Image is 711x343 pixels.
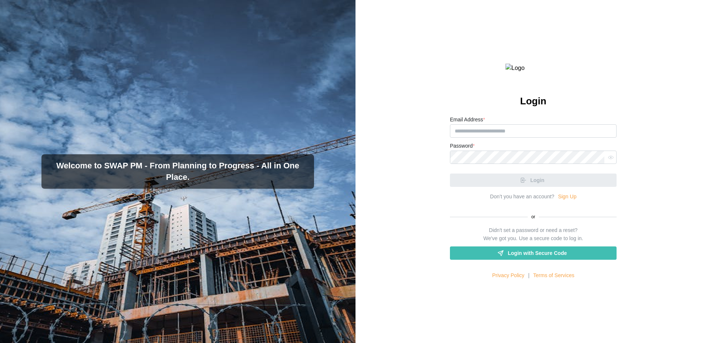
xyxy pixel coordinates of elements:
img: Logo [505,64,561,73]
label: Email Address [450,116,485,124]
a: Privacy Policy [492,272,524,280]
a: Login with Secure Code [450,246,617,260]
label: Password [450,142,475,150]
span: Login with Secure Code [508,247,567,259]
div: or [450,213,617,221]
div: | [528,272,530,280]
a: Sign Up [558,193,577,201]
h3: Welcome to SWAP PM - From Planning to Progress - All in One Place. [47,160,308,183]
div: Didn't set a password or need a reset? We've got you. Use a secure code to log in. [483,226,583,242]
a: Terms of Services [533,272,574,280]
div: Don’t you have an account? [490,193,554,201]
h2: Login [520,95,547,108]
